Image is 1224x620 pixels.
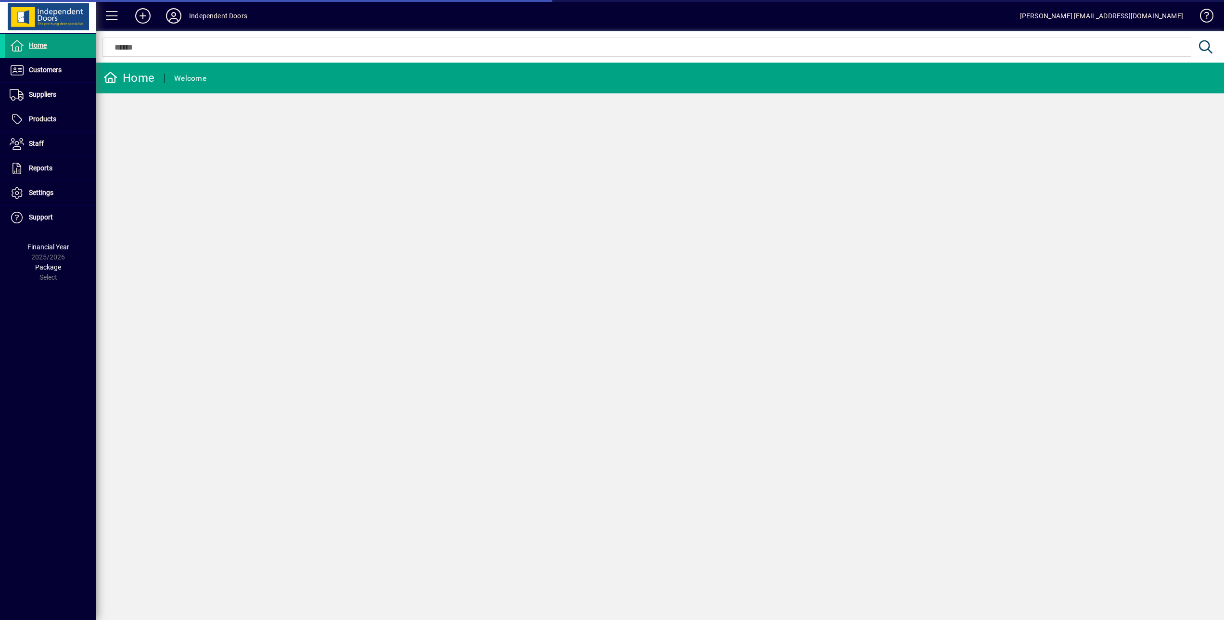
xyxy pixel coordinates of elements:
[35,263,61,271] span: Package
[5,107,96,131] a: Products
[1193,2,1212,33] a: Knowledge Base
[127,7,158,25] button: Add
[29,115,56,123] span: Products
[29,164,52,172] span: Reports
[5,83,96,107] a: Suppliers
[27,243,69,251] span: Financial Year
[174,71,206,86] div: Welcome
[158,7,189,25] button: Profile
[5,132,96,156] a: Staff
[29,66,62,74] span: Customers
[5,181,96,205] a: Settings
[29,213,53,221] span: Support
[103,70,154,86] div: Home
[29,41,47,49] span: Home
[5,156,96,181] a: Reports
[29,90,56,98] span: Suppliers
[5,206,96,230] a: Support
[189,8,247,24] div: Independent Doors
[1020,8,1183,24] div: [PERSON_NAME] [EMAIL_ADDRESS][DOMAIN_NAME]
[29,140,44,147] span: Staff
[29,189,53,196] span: Settings
[5,58,96,82] a: Customers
